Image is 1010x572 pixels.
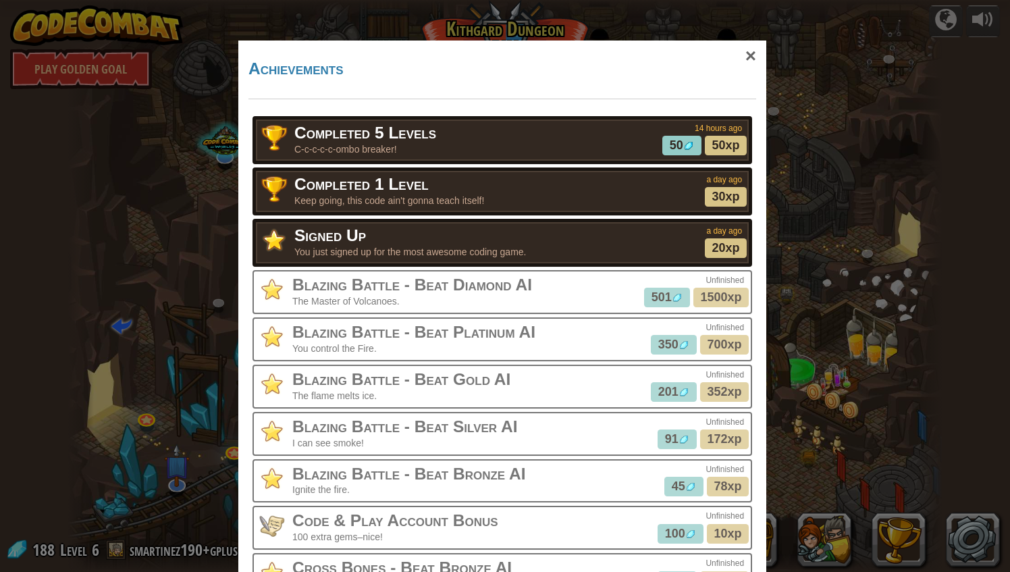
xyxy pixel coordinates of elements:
[248,60,756,78] h3: Achievements
[680,341,688,349] img: gem.png
[706,322,744,334] div: Unfinished
[687,483,695,491] img: gem.png
[292,512,648,530] h3: Code & Play Account Bonus
[292,483,648,496] p: Ignite the fire.
[261,227,288,253] img: default.png
[706,511,744,522] div: Unfinished
[259,418,286,444] img: default.png
[706,417,744,428] div: Unfinished
[735,36,766,76] div: ×
[672,479,685,493] span: 45
[292,465,648,484] h3: Blazing Battle - Beat Bronze AI
[259,371,286,397] img: default.png
[259,465,286,492] img: default.png
[707,432,741,446] span: 172xp
[706,275,744,286] div: Unfinished
[292,389,648,402] p: The flame melts ice.
[292,436,648,450] p: I can see smoke!
[706,558,744,569] div: Unfinished
[259,276,286,303] img: default.png
[706,369,744,381] div: Unfinished
[665,526,685,540] span: 100
[687,530,695,538] img: gem.png
[707,338,741,351] span: 700xp
[292,371,648,389] h3: Blazing Battle - Beat Gold AI
[294,176,646,194] h3: Completed 1 Level
[670,138,683,152] span: 50
[700,290,741,304] span: 1500xp
[294,227,646,245] h3: Signed Up
[261,124,288,151] img: trophy.png
[259,512,286,539] img: pen_and_paper.png
[294,194,646,207] p: Keep going, this code ain't gonna teach itself!
[292,294,648,308] p: The Master of Volcanoes.
[673,294,681,302] img: gem.png
[292,342,648,355] p: You control the Fire.
[292,418,648,436] h3: Blazing Battle - Beat Silver AI
[292,530,648,544] p: 100 extra gems–nice!
[259,323,286,350] img: default.png
[652,290,672,304] span: 501
[712,241,739,255] span: 20xp
[714,479,741,493] span: 78xp
[292,323,648,342] h3: Blazing Battle - Beat Platinum AI
[706,226,742,237] div: a day ago
[658,385,679,398] span: 201
[294,124,646,142] h3: Completed 5 Levels
[712,190,739,203] span: 30xp
[706,464,744,475] div: Unfinished
[706,174,742,186] div: a day ago
[261,176,288,203] img: trophy.png
[292,276,648,294] h3: Blazing Battle - Beat Diamond AI
[680,436,688,444] img: gem.png
[665,432,679,446] span: 91
[712,138,739,152] span: 50xp
[707,385,741,398] span: 352xp
[714,526,741,540] span: 10xp
[680,388,688,396] img: gem.png
[658,338,679,351] span: 350
[294,142,646,156] p: C-c-c-c-c-ombo breaker!
[695,123,742,134] div: 14 hours ago
[294,245,646,259] p: You just signed up for the most awesome coding game.
[685,142,693,150] img: gem.png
